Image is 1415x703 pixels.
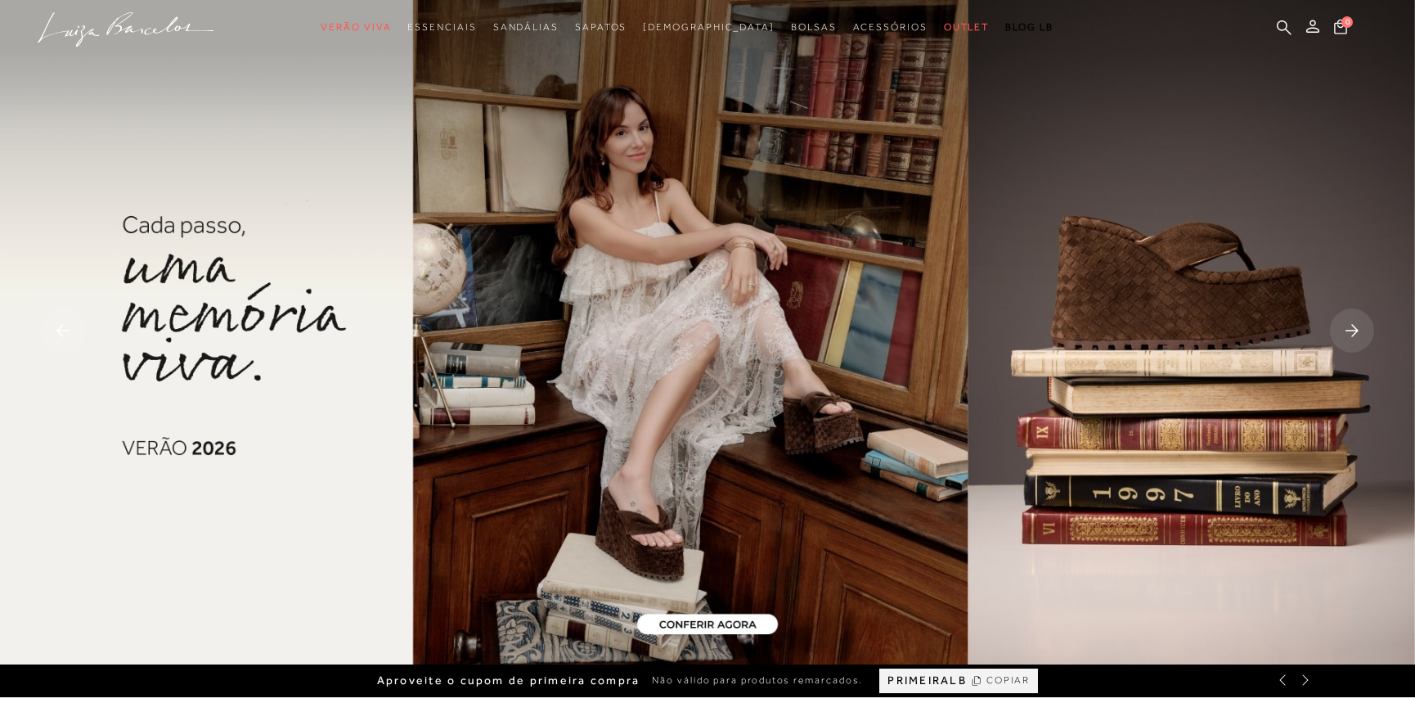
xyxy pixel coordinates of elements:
[887,674,966,687] span: PRIMEIRALB
[321,21,391,33] span: Verão Viva
[944,12,990,43] a: noSubCategoriesText
[575,12,627,43] a: noSubCategoriesText
[1005,12,1053,43] a: BLOG LB
[407,21,476,33] span: Essenciais
[575,21,627,33] span: Sapatos
[407,12,476,43] a: noSubCategoriesText
[652,674,863,687] span: Não válido para produtos remarcados.
[493,12,559,43] a: noSubCategoriesText
[321,12,391,43] a: noSubCategoriesText
[377,674,640,687] span: Aproveite o cupom de primeira compra
[1329,18,1352,40] button: 0
[493,21,559,33] span: Sandálias
[853,21,928,33] span: Acessórios
[986,673,1031,688] span: COPIAR
[791,12,837,43] a: noSubCategoriesText
[643,21,775,33] span: [DEMOGRAPHIC_DATA]
[944,21,990,33] span: Outlet
[853,12,928,43] a: noSubCategoriesText
[1341,16,1353,28] span: 0
[643,12,775,43] a: noSubCategoriesText
[791,21,837,33] span: Bolsas
[1005,21,1053,33] span: BLOG LB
